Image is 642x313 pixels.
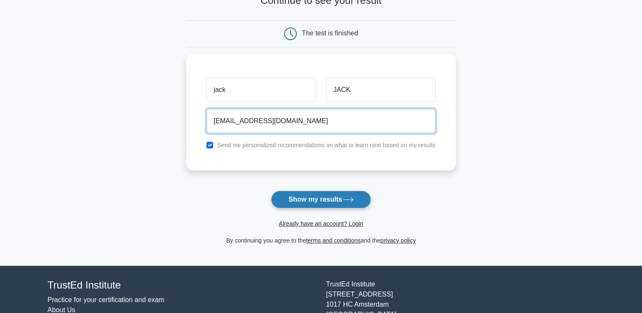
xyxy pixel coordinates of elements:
[380,237,416,244] a: privacy policy
[48,296,165,303] a: Practice for your certification and exam
[217,142,436,148] label: Send me personalized recommendations on what to learn next based on my results
[302,30,358,37] div: The test is finished
[206,109,436,133] input: Email
[206,78,316,102] input: First name
[271,191,371,208] button: Show my results
[306,237,360,244] a: terms and conditions
[326,78,436,102] input: Last name
[181,235,461,246] div: By continuing you agree to the and the
[279,220,363,227] a: Already have an account? Login
[48,279,316,291] h4: TrustEd Institute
